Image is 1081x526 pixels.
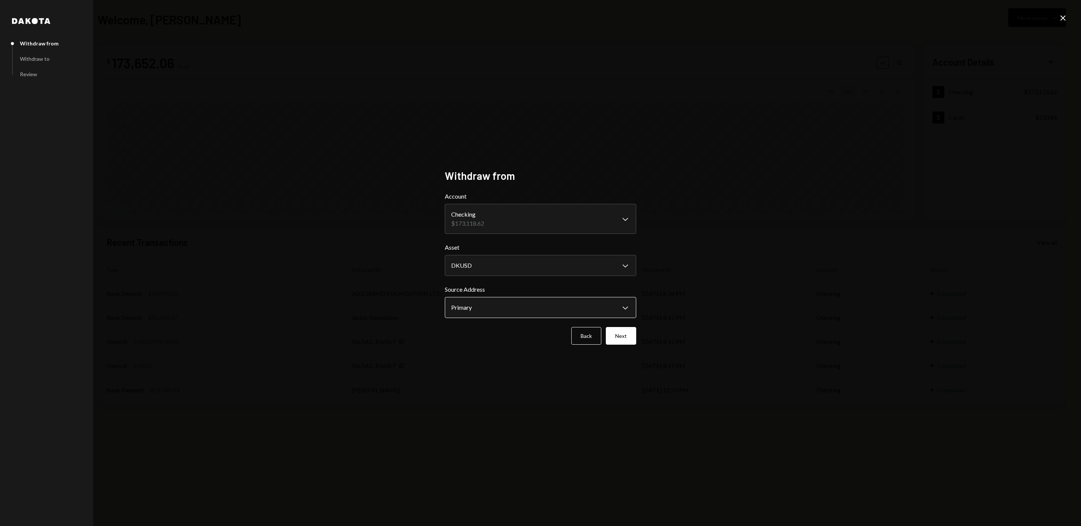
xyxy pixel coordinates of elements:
[445,243,636,252] label: Asset
[20,56,50,62] div: Withdraw to
[445,285,636,294] label: Source Address
[445,255,636,276] button: Asset
[20,71,37,77] div: Review
[445,204,636,234] button: Account
[445,192,636,201] label: Account
[606,327,636,345] button: Next
[445,297,636,318] button: Source Address
[571,327,601,345] button: Back
[20,40,59,47] div: Withdraw from
[445,169,636,183] h2: Withdraw from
